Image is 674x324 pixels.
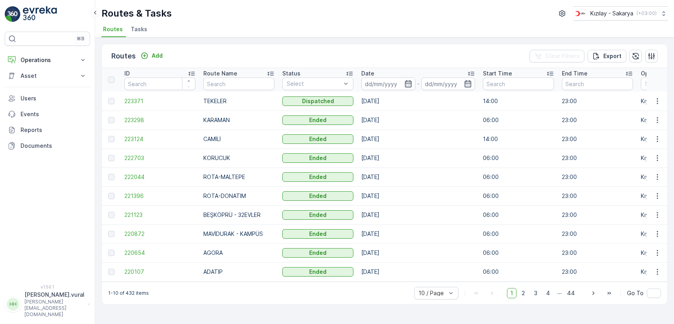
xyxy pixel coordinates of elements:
[124,154,195,162] a: 222703
[518,288,529,298] span: 2
[557,288,562,298] p: ...
[108,117,115,123] div: Toggle Row Selected
[21,56,74,64] p: Operations
[203,70,237,77] p: Route Name
[108,193,115,199] div: Toggle Row Selected
[627,289,644,297] span: Go To
[21,72,74,80] p: Asset
[111,51,136,62] p: Routes
[543,288,554,298] span: 4
[287,80,341,88] p: Select
[203,249,274,257] p: AGORA
[357,186,479,205] td: [DATE]
[282,267,353,277] button: Ended
[357,262,479,281] td: [DATE]
[483,97,554,105] p: 14:00
[5,138,90,154] a: Documents
[108,231,115,237] div: Toggle Row Selected
[282,172,353,182] button: Ended
[124,97,195,105] a: 223371
[282,210,353,220] button: Ended
[131,25,147,33] span: Tasks
[588,50,626,62] button: Export
[203,211,274,219] p: BEŞKÖPRÜ - 32EVLER
[562,97,633,105] p: 23:00
[309,211,327,219] p: Ended
[417,79,420,89] p: -
[203,173,274,181] p: ROTA-MALTEPE
[77,36,84,42] p: ⌘B
[108,136,115,142] div: Toggle Row Selected
[282,153,353,163] button: Ended
[108,250,115,256] div: Toggle Row Selected
[124,230,195,238] a: 220872
[23,6,57,22] img: logo_light-DOdMpM7g.png
[203,97,274,105] p: TEKELER
[573,9,587,18] img: k%C4%B1z%C4%B1lay_DTAvauz.png
[282,70,300,77] p: Status
[108,290,149,296] p: 1-10 of 432 items
[562,268,633,276] p: 23:00
[124,192,195,200] span: 221396
[562,192,633,200] p: 23:00
[108,155,115,161] div: Toggle Row Selected
[282,115,353,125] button: Ended
[108,98,115,104] div: Toggle Row Selected
[562,154,633,162] p: 23:00
[357,111,479,130] td: [DATE]
[573,6,668,21] button: Kızılay - Sakarya(+03:00)
[562,116,633,124] p: 23:00
[282,134,353,144] button: Ended
[124,70,130,77] p: ID
[5,291,90,318] button: HH[PERSON_NAME].vural[PERSON_NAME][EMAIL_ADDRESS][DOMAIN_NAME]
[124,249,195,257] a: 220654
[203,77,274,90] input: Search
[483,173,554,181] p: 06:00
[483,70,512,77] p: Start Time
[203,192,274,200] p: ROTA-DONATIM
[108,212,115,218] div: Toggle Row Selected
[203,268,274,276] p: ADATIP
[124,116,195,124] a: 223298
[5,284,90,289] span: v 1.50.1
[483,116,554,124] p: 06:00
[421,77,475,90] input: dd/mm/yyyy
[483,192,554,200] p: 06:00
[124,135,195,143] a: 223124
[603,52,621,60] p: Export
[282,96,353,106] button: Dispatched
[203,230,274,238] p: MAVİDURAK - KAMPÜS
[21,110,87,118] p: Events
[507,288,516,298] span: 1
[309,192,327,200] p: Ended
[309,230,327,238] p: Ended
[309,249,327,257] p: Ended
[21,94,87,102] p: Users
[124,173,195,181] a: 222044
[5,90,90,106] a: Users
[5,106,90,122] a: Events
[7,298,19,311] div: HH
[483,249,554,257] p: 06:00
[309,154,327,162] p: Ended
[530,288,541,298] span: 3
[124,268,195,276] a: 220107
[483,135,554,143] p: 14:00
[562,211,633,219] p: 23:00
[21,126,87,134] p: Reports
[124,211,195,219] a: 221123
[282,248,353,258] button: Ended
[309,173,327,181] p: Ended
[203,116,274,124] p: KARAMAN
[483,211,554,219] p: 06:00
[357,168,479,186] td: [DATE]
[357,130,479,149] td: [DATE]
[24,299,84,318] p: [PERSON_NAME][EMAIL_ADDRESS][DOMAIN_NAME]
[483,230,554,238] p: 06:00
